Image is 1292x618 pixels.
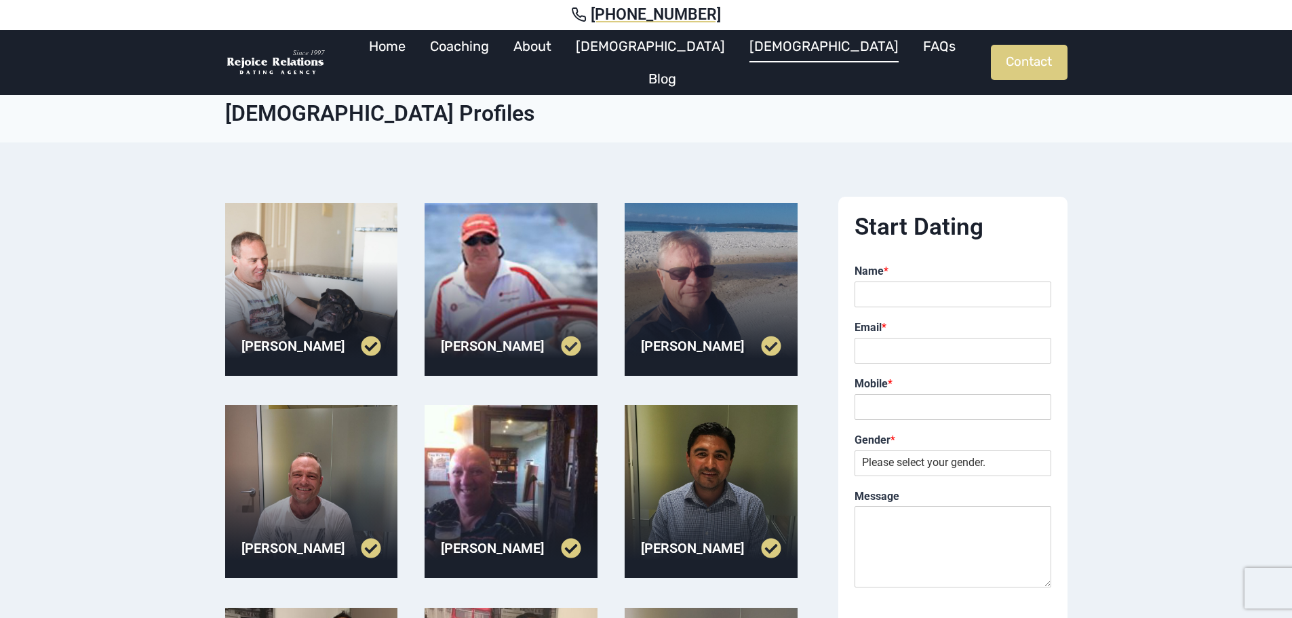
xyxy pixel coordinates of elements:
img: Rejoice Relations [225,49,327,77]
label: Mobile [855,377,1051,391]
a: Contact [991,45,1068,80]
input: Mobile [855,394,1051,420]
a: FAQs [911,30,968,62]
h1: [DEMOGRAPHIC_DATA] Profiles [225,100,1068,126]
label: Email [855,321,1051,335]
a: About [501,30,564,62]
a: Coaching [418,30,501,62]
label: Name [855,265,1051,279]
a: [DEMOGRAPHIC_DATA] [737,30,911,62]
h2: Start Dating [855,213,1051,242]
a: [PHONE_NUMBER] [16,5,1276,24]
a: Home [357,30,418,62]
nav: Primary [334,30,991,95]
label: Gender [855,433,1051,448]
label: Message [855,490,1051,504]
a: [DEMOGRAPHIC_DATA] [564,30,737,62]
span: [PHONE_NUMBER] [591,5,721,24]
a: Blog [636,62,688,95]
